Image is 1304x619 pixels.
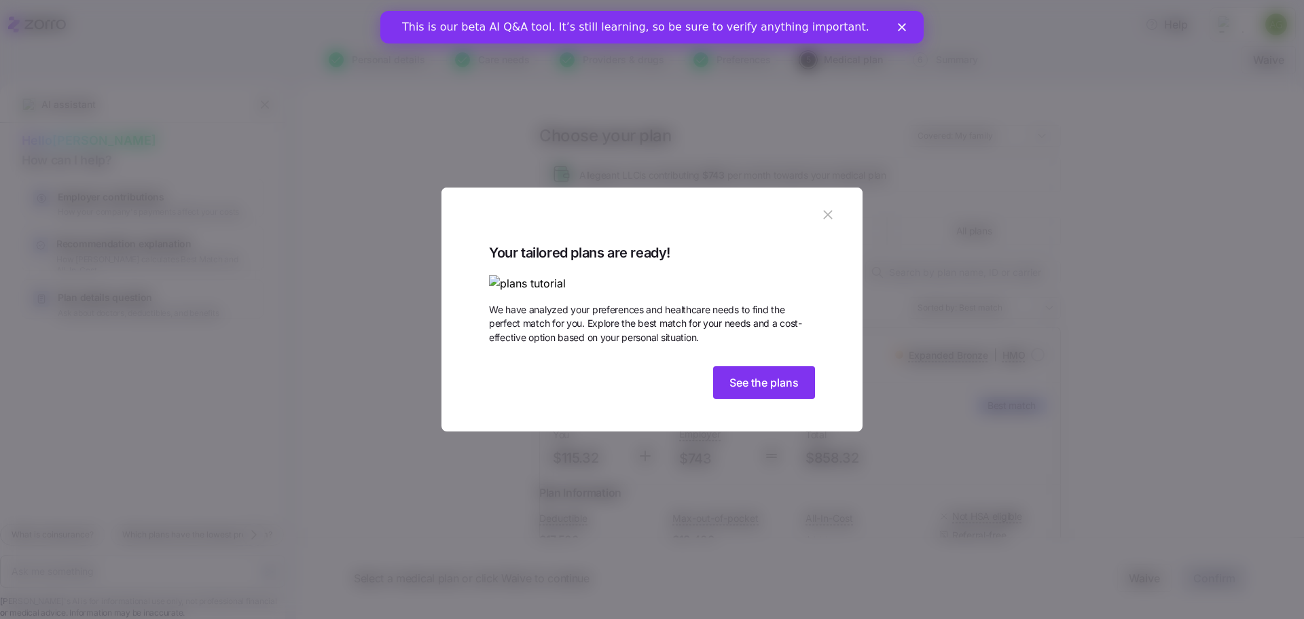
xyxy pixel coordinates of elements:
[380,11,924,43] iframe: Intercom live chat banner
[713,366,815,399] button: See the plans
[518,12,531,20] div: Close
[729,374,799,391] span: See the plans
[489,242,815,264] span: Your tailored plans are ready!
[489,275,815,292] img: plans tutorial
[489,303,815,344] span: We have analyzed your preferences and healthcare needs to find the perfect match for you. Explore...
